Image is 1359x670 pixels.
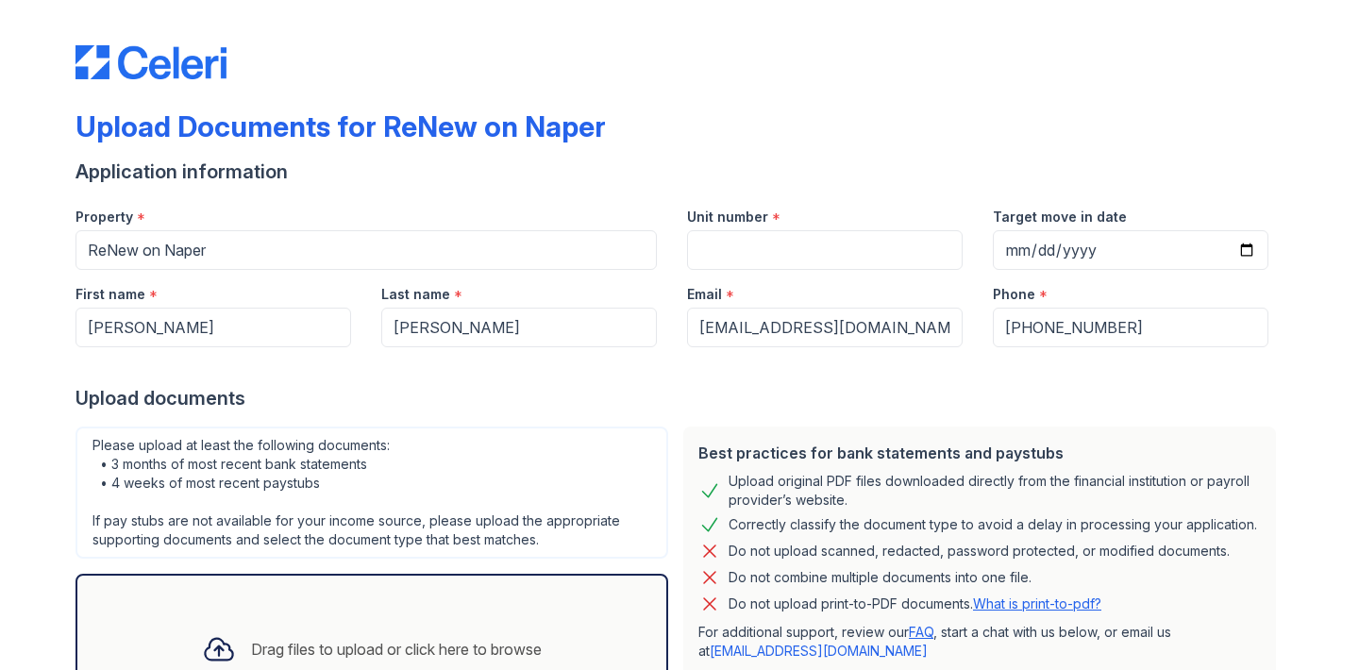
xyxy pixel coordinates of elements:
[729,595,1101,613] p: Do not upload print-to-PDF documents.
[75,285,145,304] label: First name
[251,638,542,661] div: Drag files to upload or click here to browse
[381,285,450,304] label: Last name
[909,624,933,640] a: FAQ
[993,208,1127,226] label: Target move in date
[687,285,722,304] label: Email
[729,540,1230,562] div: Do not upload scanned, redacted, password protected, or modified documents.
[710,643,928,659] a: [EMAIL_ADDRESS][DOMAIN_NAME]
[687,208,768,226] label: Unit number
[75,385,1283,411] div: Upload documents
[75,208,133,226] label: Property
[75,45,226,79] img: CE_Logo_Blue-a8612792a0a2168367f1c8372b55b34899dd931a85d93a1a3d3e32e68fde9ad4.png
[729,513,1257,536] div: Correctly classify the document type to avoid a delay in processing your application.
[729,566,1032,589] div: Do not combine multiple documents into one file.
[973,595,1101,611] a: What is print-to-pdf?
[75,427,668,559] div: Please upload at least the following documents: • 3 months of most recent bank statements • 4 wee...
[729,472,1261,510] div: Upload original PDF files downloaded directly from the financial institution or payroll provider’...
[698,442,1261,464] div: Best practices for bank statements and paystubs
[993,285,1035,304] label: Phone
[75,159,1283,185] div: Application information
[698,623,1261,661] p: For additional support, review our , start a chat with us below, or email us at
[75,109,606,143] div: Upload Documents for ReNew on Naper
